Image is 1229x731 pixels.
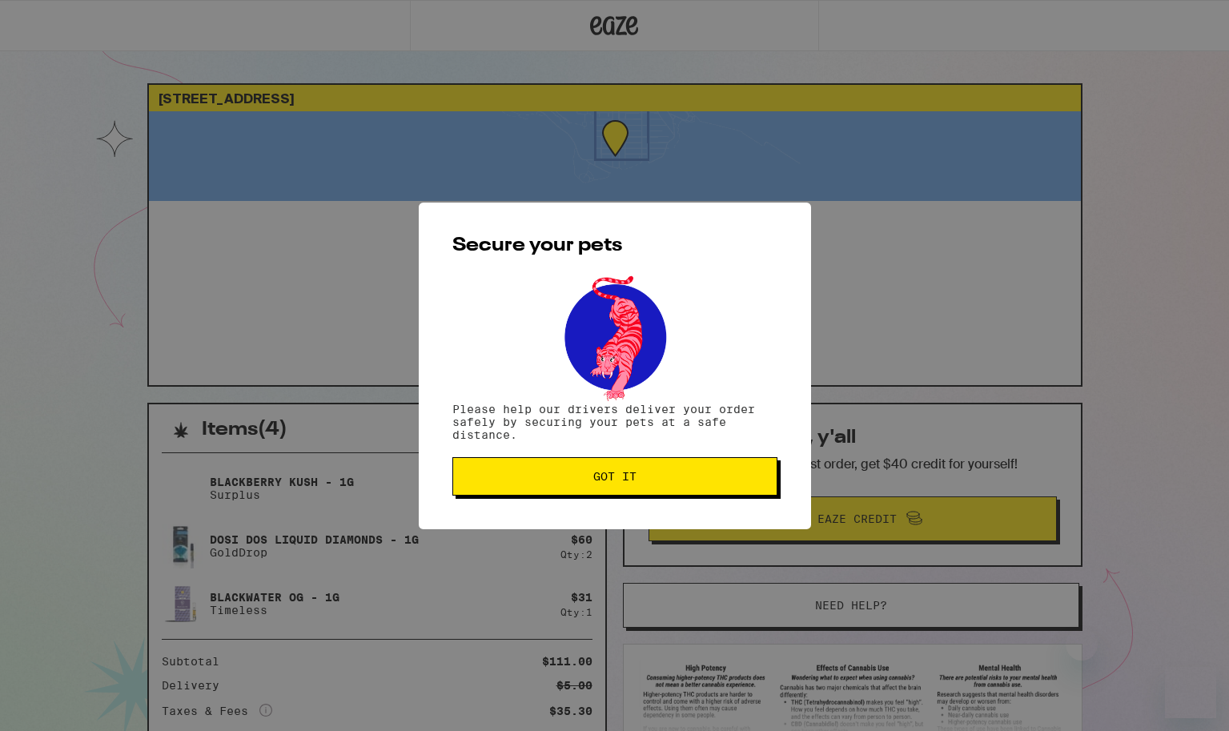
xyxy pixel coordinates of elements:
[452,403,777,441] p: Please help our drivers deliver your order safely by securing your pets at a safe distance.
[593,471,637,482] span: Got it
[452,236,777,255] h2: Secure your pets
[1066,629,1098,661] iframe: Close message
[549,271,681,403] img: pets
[1165,667,1216,718] iframe: Button to launch messaging window
[452,457,777,496] button: Got it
